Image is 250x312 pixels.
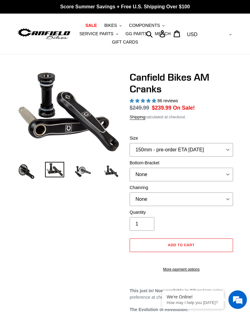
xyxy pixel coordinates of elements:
img: Canfield Bikes [17,27,71,41]
h1: Canfield Bikes AM Cranks [130,71,233,95]
a: SALE [82,21,100,30]
a: More payment options [130,267,233,272]
a: GG PARTS [123,30,151,38]
span: On Sale! [173,104,195,112]
button: BIKES [101,21,125,30]
span: COMPONENTS [129,23,160,28]
p: How may I help you today? [167,300,219,305]
label: Quantity [130,209,233,216]
span: BIKES [104,23,117,28]
span: SALE [85,23,97,28]
a: GIFT CARDS [109,38,141,46]
button: Add to cart [130,238,233,252]
button: SERVICE PARTS [76,30,121,38]
p: Note color preference at checkout. [130,288,233,301]
label: Size [130,135,233,141]
span: $239.99 [152,105,171,111]
s: $249.99 [130,105,149,111]
span: 86 reviews [157,98,178,103]
div: We're Online! [167,294,219,299]
span: 4.97 stars [130,98,157,103]
strong: This just in! Now available in Silver. [130,288,203,293]
img: Load image into Gallery viewer, CANFIELD-AM_DH-CRANKS [102,162,120,181]
button: COMPONENTS [126,21,168,30]
strong: The Evolution of Revolution. [130,307,188,312]
div: calculated at checkout. [130,114,233,120]
img: Load image into Gallery viewer, Canfield Cranks [45,162,64,177]
a: Shipping [130,115,145,120]
span: SERVICE PARTS [79,31,113,36]
img: Load image into Gallery viewer, Canfield Bikes AM Cranks [17,162,36,181]
span: Add to cart [168,242,195,247]
label: Bottom-Bracket [130,160,233,166]
img: Load image into Gallery viewer, Canfield Bikes AM Cranks [73,162,92,181]
span: GIFT CARDS [112,40,138,45]
span: GG PARTS [126,31,148,36]
label: Chainring [130,184,233,191]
